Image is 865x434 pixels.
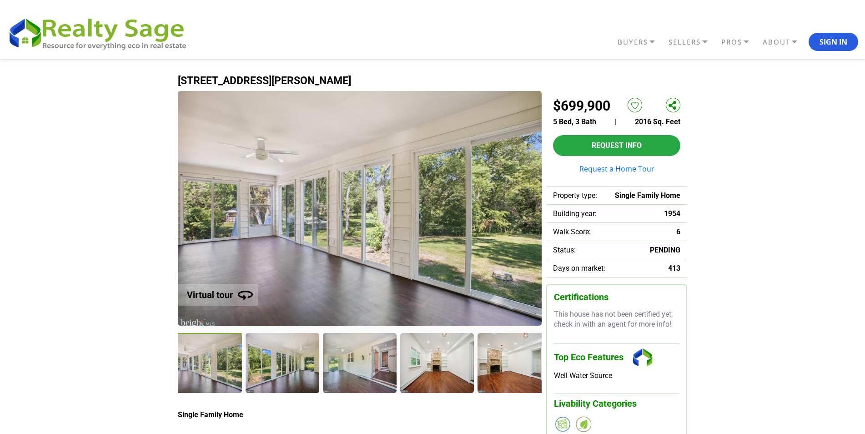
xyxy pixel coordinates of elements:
a: Request a Home Tour [553,165,680,172]
span: Property type: [553,191,597,200]
h4: Single Family Home [178,410,542,419]
a: SELLERS [666,34,719,50]
span: Walk Score: [553,227,591,236]
h2: $699,900 [553,98,610,114]
h3: Certifications [554,292,679,303]
span: Single Family Home [615,191,680,200]
div: Well Water Source [554,371,679,380]
h3: Livability Categories [554,394,679,409]
img: REALTY SAGE [7,15,196,51]
span: 413 [668,264,680,273]
a: ABOUT [760,34,809,50]
p: This house has not been certified yet, check in with an agent for more info! [554,309,679,330]
span: PENDING [650,246,680,254]
button: Sign In [809,33,858,51]
span: 6 [676,227,680,236]
span: | [615,117,617,126]
h1: [STREET_ADDRESS][PERSON_NAME] [178,75,687,86]
span: Status: [553,246,576,254]
h3: Top Eco Features [554,343,679,371]
a: BUYERS [615,34,666,50]
a: PROS [719,34,760,50]
span: Building year: [553,209,597,218]
button: Request Info [553,135,680,156]
span: 2016 Sq. Feet [635,117,680,126]
span: 1954 [664,209,680,218]
span: Days on market: [553,264,605,273]
span: 5 Bed, 3 Bath [553,117,596,126]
